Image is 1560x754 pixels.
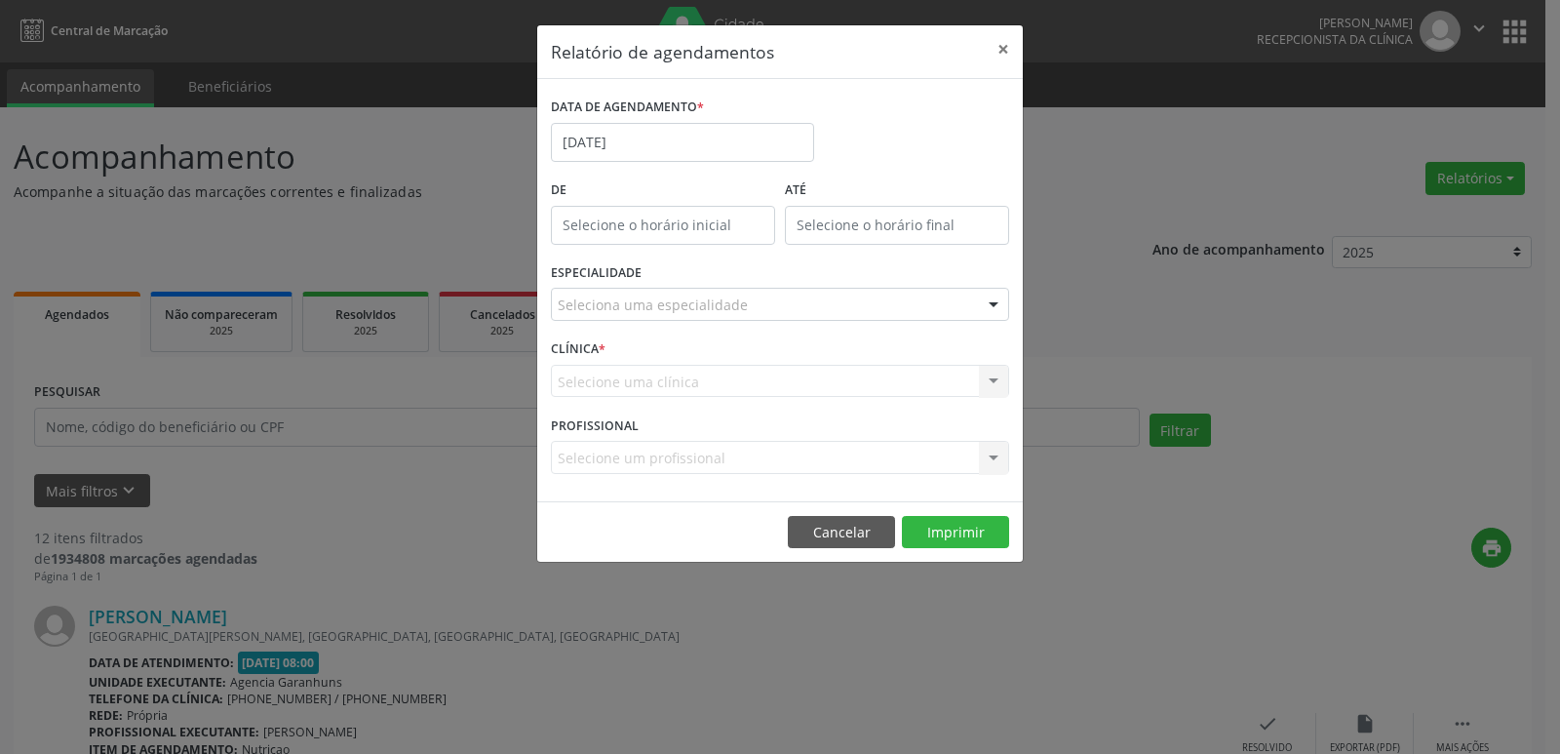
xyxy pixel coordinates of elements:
label: DATA DE AGENDAMENTO [551,93,704,123]
button: Imprimir [902,516,1009,549]
label: De [551,176,775,206]
label: PROFISSIONAL [551,411,639,441]
button: Cancelar [788,516,895,549]
input: Selecione uma data ou intervalo [551,123,814,162]
label: ATÉ [785,176,1009,206]
button: Close [984,25,1023,73]
label: ESPECIALIDADE [551,258,642,289]
input: Selecione o horário inicial [551,206,775,245]
label: CLÍNICA [551,335,605,365]
span: Seleciona uma especialidade [558,295,748,315]
input: Selecione o horário final [785,206,1009,245]
h5: Relatório de agendamentos [551,39,774,64]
